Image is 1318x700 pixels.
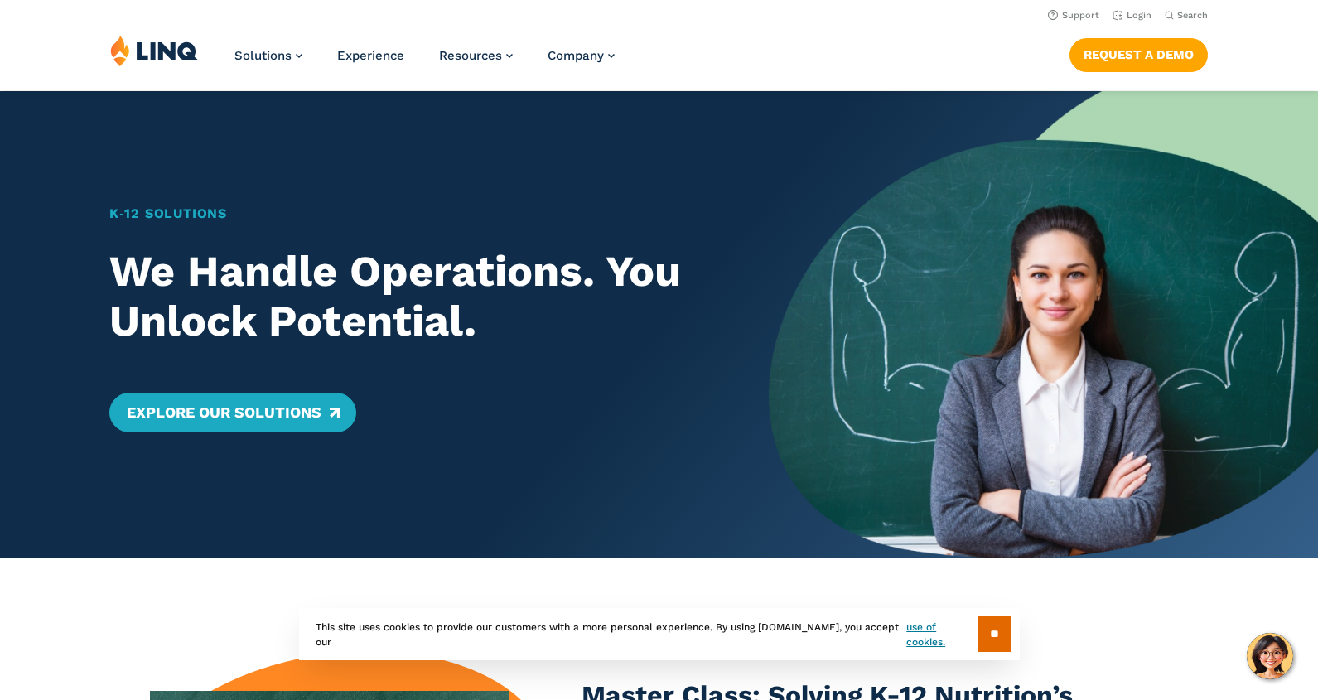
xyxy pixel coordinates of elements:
[109,247,715,346] h2: We Handle Operations. You Unlock Potential.
[109,393,355,432] a: Explore Our Solutions
[1177,10,1208,21] span: Search
[439,48,502,63] span: Resources
[548,48,615,63] a: Company
[1165,9,1208,22] button: Open Search Bar
[1069,38,1208,71] a: Request a Demo
[906,620,977,649] a: use of cookies.
[109,204,715,224] h1: K‑12 Solutions
[234,48,292,63] span: Solutions
[439,48,513,63] a: Resources
[234,48,302,63] a: Solutions
[1048,10,1099,21] a: Support
[548,48,604,63] span: Company
[110,35,198,66] img: LINQ | K‑12 Software
[234,35,615,89] nav: Primary Navigation
[1069,35,1208,71] nav: Button Navigation
[1247,633,1293,679] button: Hello, have a question? Let’s chat.
[769,91,1318,558] img: Home Banner
[299,608,1020,660] div: This site uses cookies to provide our customers with a more personal experience. By using [DOMAIN...
[1113,10,1151,21] a: Login
[337,48,404,63] a: Experience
